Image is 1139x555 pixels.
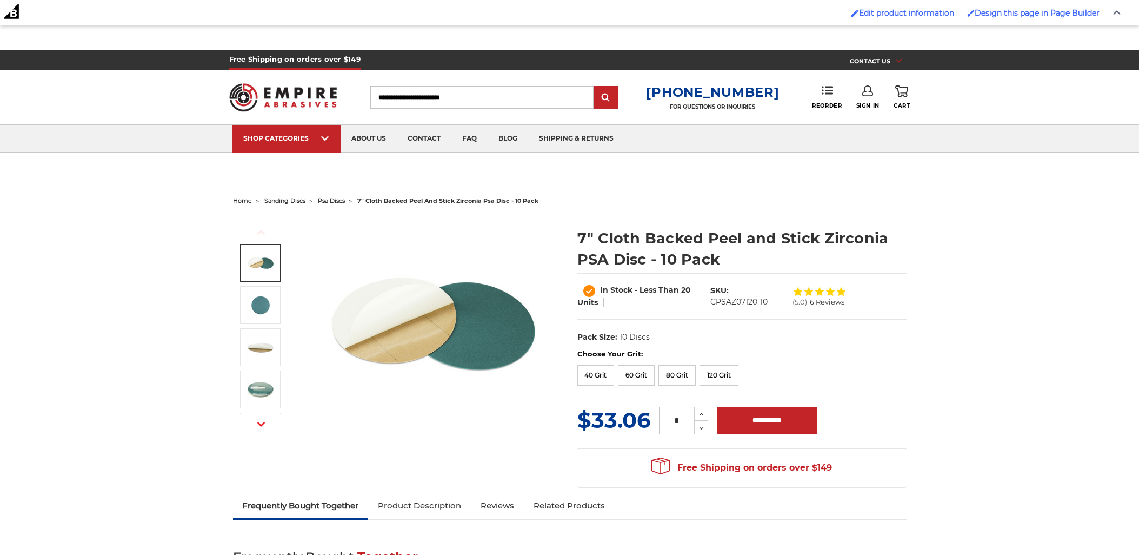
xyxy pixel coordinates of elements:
span: $33.06 [577,407,650,433]
dd: 10 Discs [620,332,650,343]
img: Zirc Peel and Stick cloth backed PSA discs [325,216,542,433]
a: shipping & returns [528,125,624,153]
img: Zirc Peel and Stick cloth backed PSA discs [247,249,274,276]
span: 6 Reviews [810,299,844,306]
a: home [233,197,252,204]
img: Enabled brush for page builder edit. [967,9,975,17]
a: contact [397,125,451,153]
a: CONTACT US [850,55,910,70]
button: Next [248,412,274,435]
img: zirconia alumina 10 pack cloth backed psa sanding disc [247,376,274,403]
a: psa discs [318,197,345,204]
img: Empire Abrasives [229,76,337,118]
span: Reorder [812,102,842,109]
a: about us [341,125,397,153]
span: 7" cloth backed peel and stick zirconia psa disc - 10 pack [357,197,538,204]
span: Free Shipping on orders over $149 [651,457,832,479]
a: Reorder [812,85,842,109]
span: In Stock [600,285,632,295]
a: Frequently Bought Together [233,494,369,518]
dt: Pack Size: [577,332,617,343]
a: Cart [894,85,910,109]
button: Previous [248,221,274,244]
div: SHOP CATEGORIES [243,134,330,142]
p: FOR QUESTIONS OR INQUIRIES [646,103,779,110]
span: Cart [894,102,910,109]
label: Choose Your Grit: [577,349,907,360]
dd: CPSAZ07120-10 [710,296,768,308]
a: blog [488,125,528,153]
a: Enabled brush for page builder edit. Design this page in Page Builder [962,3,1105,23]
img: peel and stick sanding disc [247,334,274,361]
span: Units [577,298,598,307]
h1: 7" Cloth Backed Peel and Stick Zirconia PSA Disc - 10 Pack [577,228,907,270]
a: [PHONE_NUMBER] [646,84,779,100]
span: (5.0) [792,299,807,306]
span: - Less Than [635,285,679,295]
dt: SKU: [710,285,729,296]
img: Close Admin Bar [1113,10,1121,15]
img: Enabled brush for product edit [851,9,859,17]
img: 7" cloth backed zirconia psa disc peel and stick [247,292,274,319]
input: Submit [595,87,617,109]
span: 20 [681,285,691,295]
a: Reviews [471,494,524,518]
a: Enabled brush for product edit Edit product information [846,3,960,23]
a: Product Description [368,494,471,518]
span: Edit product information [859,8,954,18]
span: Sign In [856,102,880,109]
h5: Free Shipping on orders over $149 [229,50,361,70]
span: Design this page in Page Builder [975,8,1100,18]
a: Related Products [524,494,615,518]
a: sanding discs [264,197,305,204]
a: faq [451,125,488,153]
